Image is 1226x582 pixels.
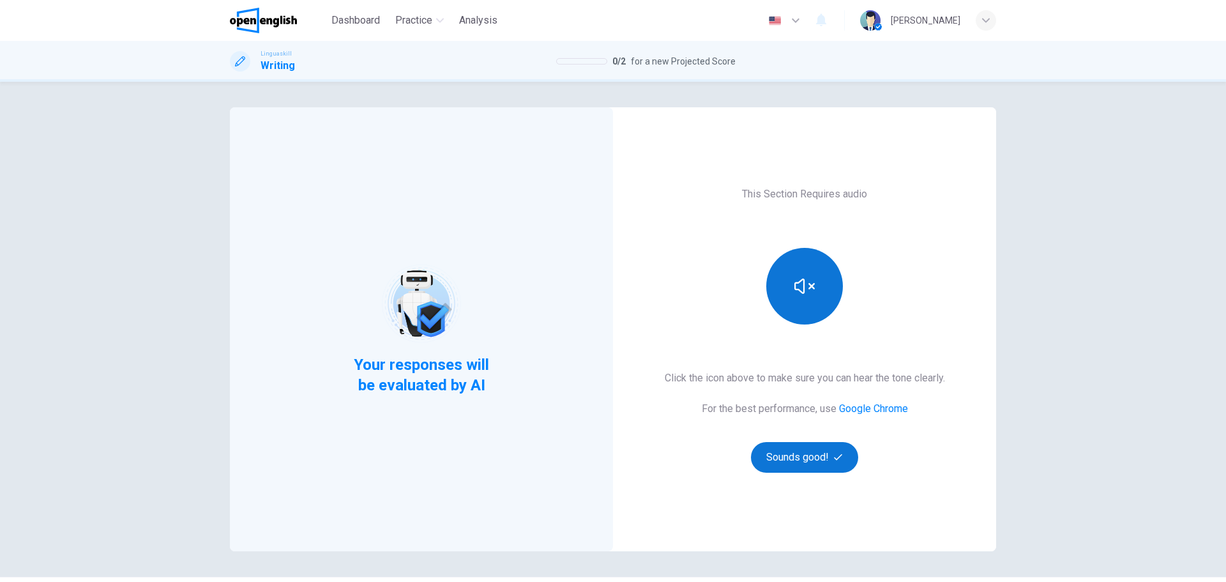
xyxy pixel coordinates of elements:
div: [PERSON_NAME] [891,13,960,28]
a: OpenEnglish logo [230,8,326,33]
h1: Writing [261,58,295,73]
span: Analysis [459,13,497,28]
span: Your responses will be evaluated by AI [344,355,499,395]
button: Practice [390,9,449,32]
button: Analysis [454,9,503,32]
h6: For the best performance, use [702,401,908,417]
img: robot icon [381,263,462,344]
span: Dashboard [331,13,380,28]
img: en [767,16,783,26]
span: 0 / 2 [612,54,626,69]
button: Sounds good! [751,442,858,473]
span: Practice [395,13,432,28]
a: Google Chrome [839,402,908,415]
span: Linguaskill [261,49,292,58]
h6: This Section Requires audio [742,187,867,202]
button: Dashboard [326,9,385,32]
span: for a new Projected Score [631,54,736,69]
img: OpenEnglish logo [230,8,297,33]
img: Profile picture [860,10,881,31]
h6: Click the icon above to make sure you can hear the tone clearly. [665,371,945,386]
